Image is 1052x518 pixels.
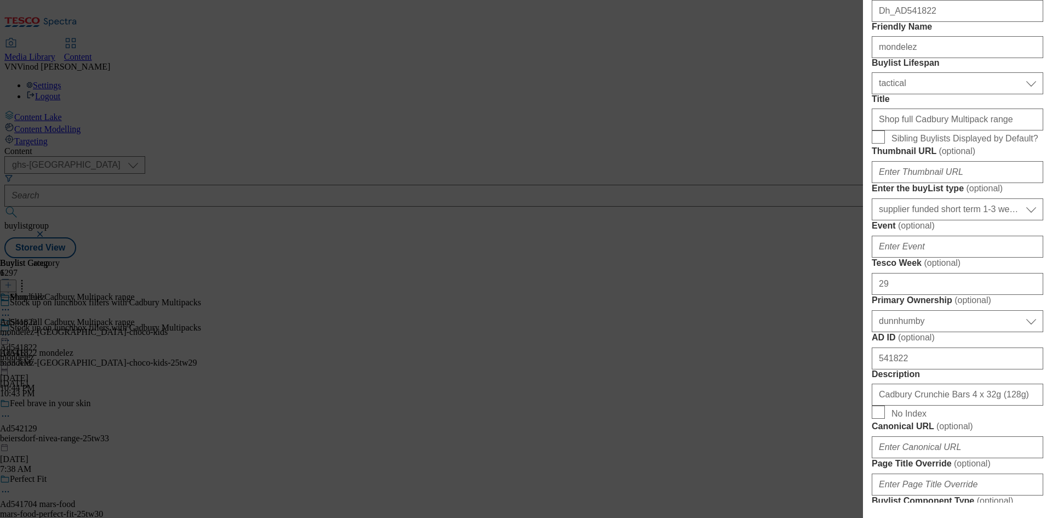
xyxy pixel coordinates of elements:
[966,184,1003,193] span: ( optional )
[954,459,991,468] span: ( optional )
[872,273,1043,295] input: Enter Tesco Week
[872,436,1043,458] input: Enter Canonical URL
[891,409,927,419] span: No Index
[872,94,1043,104] label: Title
[872,332,1043,343] label: AD ID
[872,421,1043,432] label: Canonical URL
[872,458,1043,469] label: Page Title Override
[872,496,1043,506] label: Buylist Component Type
[872,183,1043,194] label: Enter the buyList type
[872,36,1043,58] input: Enter Friendly Name
[954,295,991,305] span: ( optional )
[872,295,1043,306] label: Primary Ownership
[872,58,1043,68] label: Buylist Lifespan
[872,384,1043,406] input: Enter Description
[872,474,1043,496] input: Enter Page Title Override
[977,496,1014,505] span: ( optional )
[872,22,1043,32] label: Friendly Name
[872,258,1043,269] label: Tesco Week
[936,422,973,431] span: ( optional )
[872,109,1043,130] input: Enter Title
[872,161,1043,183] input: Enter Thumbnail URL
[898,333,935,342] span: ( optional )
[872,220,1043,231] label: Event
[898,221,935,230] span: ( optional )
[872,146,1043,157] label: Thumbnail URL
[872,369,1043,379] label: Description
[939,146,975,156] span: ( optional )
[872,236,1043,258] input: Enter Event
[891,134,1038,144] span: Sibling Buylists Displayed by Default?
[872,348,1043,369] input: Enter AD ID
[924,258,960,267] span: ( optional )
